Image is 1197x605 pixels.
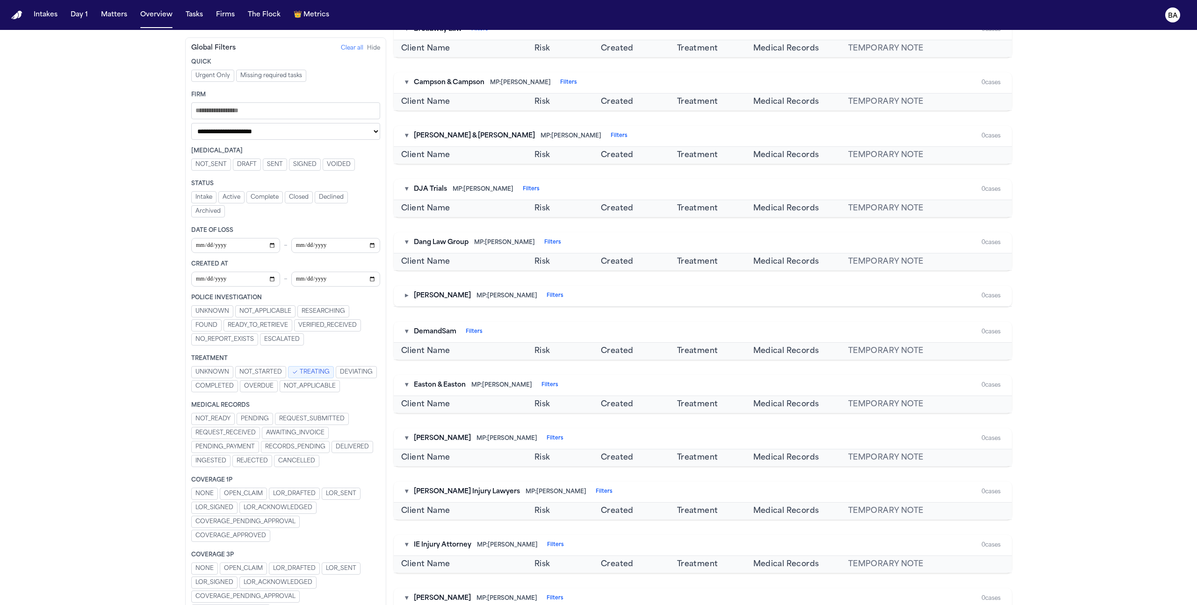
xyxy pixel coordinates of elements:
[263,158,287,171] button: SENT
[677,43,718,54] span: Treatment
[30,7,61,23] button: Intakes
[601,203,634,214] span: Created
[191,380,238,392] button: COMPLETED
[405,327,408,337] button: Toggle firm section
[289,158,321,171] button: SIGNED
[293,161,317,168] span: SIGNED
[246,191,283,203] button: Complete
[601,96,634,108] span: Created
[280,380,340,392] button: NOT_APPLICABLE
[476,292,537,300] span: MP: [PERSON_NAME]
[191,488,218,500] button: NONE
[401,256,450,267] span: Client Name
[269,562,320,575] button: LOR_DRAFTED
[541,132,601,140] span: MP: [PERSON_NAME]
[596,488,613,496] button: Filters
[453,186,513,193] span: MP: [PERSON_NAME]
[322,488,361,500] button: LOR_SENT
[240,380,278,392] button: OVERDUE
[414,327,456,337] span: DemandSam
[753,256,819,267] span: Medical Records
[319,194,344,201] span: Declined
[981,488,1001,496] div: 0 cases
[981,186,1001,193] div: 0 cases
[405,185,408,194] button: Toggle firm section
[601,43,634,54] button: Created
[405,78,408,87] button: Toggle firm section
[981,132,1001,140] div: 0 cases
[405,131,408,141] button: Toggle firm section
[332,441,373,453] button: DELIVERED
[195,490,214,497] span: NONE
[191,260,380,268] div: Created At
[601,399,634,410] span: Created
[300,368,330,376] span: TREATING
[191,43,236,53] div: Global Filters
[601,346,634,357] button: Created
[753,559,819,570] button: Medical Records
[414,291,471,301] span: [PERSON_NAME]
[367,44,380,52] button: Hide
[244,7,284,23] a: The Flock
[191,516,300,528] button: COVERAGE_PENDING_APPROVAL
[547,595,563,602] button: Filters
[523,186,540,193] button: Filters
[191,455,231,467] button: INGESTED
[848,98,923,106] span: Temporary Note
[611,132,627,140] button: Filters
[195,72,230,79] span: Urgent Only
[414,434,471,443] span: [PERSON_NAME]
[302,308,345,315] span: RESEARCHING
[195,532,266,540] span: COVERAGE_APPROVED
[239,308,291,315] span: NOT_APPLICABLE
[195,208,221,215] span: Archived
[753,399,819,410] span: Medical Records
[11,11,22,20] a: Home
[279,415,345,423] span: REQUEST_SUBMITTED
[237,161,257,168] span: DRAFT
[401,559,450,570] span: Client Name
[235,305,296,317] button: NOT_APPLICABLE
[405,540,408,550] button: Toggle firm section
[284,274,288,285] span: –
[191,205,225,217] button: Archived
[601,505,634,517] button: Created
[601,452,634,463] span: Created
[490,79,551,86] span: MP: [PERSON_NAME]
[235,366,286,378] button: NOT_STARTED
[195,504,233,511] span: LOR_SIGNED
[534,346,550,357] button: Risk
[981,328,1001,336] div: 0 cases
[195,415,231,423] span: NOT_READY
[212,7,238,23] button: Firms
[753,505,819,517] span: Medical Records
[405,381,408,390] button: Toggle firm section
[677,150,718,161] span: Treatment
[284,382,336,390] span: NOT_APPLICABLE
[677,452,718,463] button: Treatment
[191,58,380,66] div: Quick
[753,96,819,108] span: Medical Records
[534,256,550,267] button: Risk
[414,487,520,497] span: [PERSON_NAME] Injury Lawyers
[677,399,718,410] button: Treatment
[195,565,214,572] span: NONE
[224,490,263,497] span: OPEN_CLAIM
[67,7,92,23] a: Day 1
[191,70,234,82] button: Urgent Only
[534,203,550,214] button: Risk
[848,205,923,212] span: Temporary Note
[405,238,408,247] button: Toggle firm section
[405,291,408,301] button: Toggle firm section
[534,43,550,54] span: Risk
[11,11,22,20] img: Finch Logo
[981,382,1001,389] div: 0 cases
[251,194,279,201] span: Complete
[267,161,283,168] span: SENT
[195,336,254,343] span: NO_REPORT_EXISTS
